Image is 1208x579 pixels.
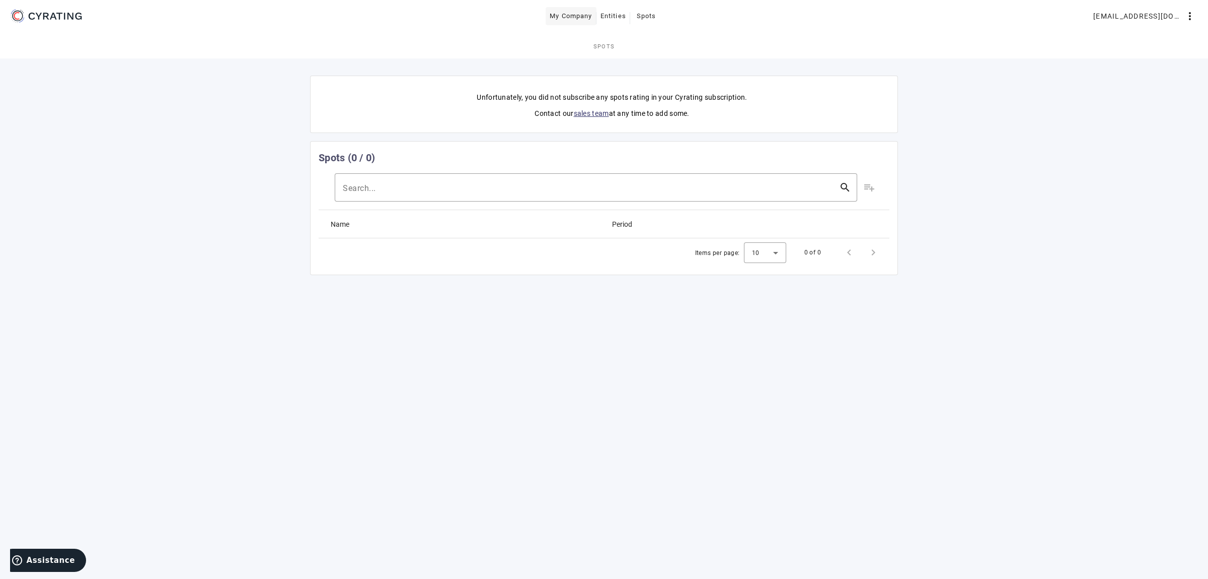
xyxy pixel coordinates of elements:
div: Period [612,219,641,230]
div: Items per page: [695,248,740,258]
button: [EMAIL_ADDRESS][DOMAIN_NAME] [1089,7,1200,25]
button: Previous page [837,240,861,265]
span: Spots [593,44,615,49]
div: Name [331,219,358,230]
p: Contact our at any time to add some. [327,108,897,118]
iframe: Ouvre un widget dans lequel vous pouvez trouver plus d’informations [10,549,86,574]
div: Name [331,219,349,230]
mat-label: Search... [343,183,376,193]
div: 0 of 0 [804,247,821,258]
button: Spots [630,7,662,25]
span: My Company [550,8,592,24]
button: Next page [861,240,885,265]
mat-icon: more_vert [1184,10,1196,22]
mat-card-title: Spots (0 / 0) [319,150,375,166]
button: My Company [546,7,596,25]
span: Entities [600,8,626,24]
span: [EMAIL_ADDRESS][DOMAIN_NAME] [1093,8,1184,24]
g: CYRATING [29,13,82,20]
div: Period [612,219,632,230]
button: Entities [596,7,630,25]
p: Unfortunately, you did not subscribe any spots rating in your Cyrating subscription. [327,92,897,102]
a: sales team [574,109,609,117]
span: Spots [637,8,656,24]
mat-icon: search [833,181,857,194]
